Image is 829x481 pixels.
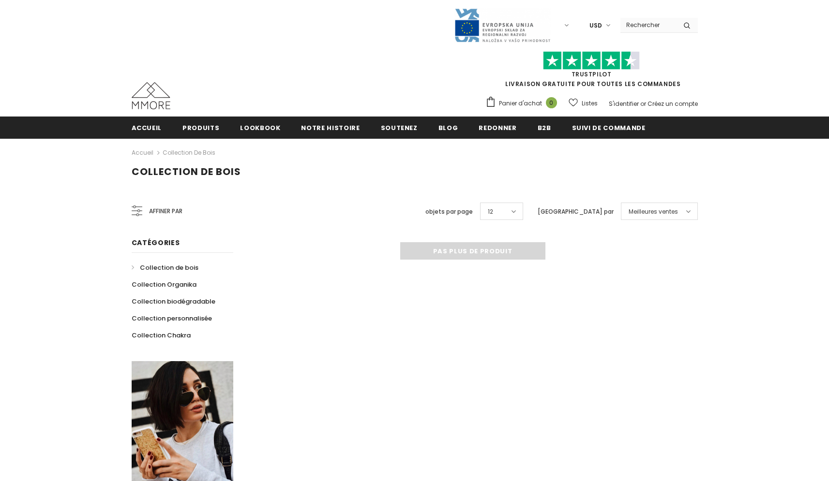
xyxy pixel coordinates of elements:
[572,70,612,78] a: TrustPilot
[485,96,562,111] a: Panier d'achat 0
[454,21,551,29] a: Javni Razpis
[620,18,676,32] input: Search Site
[381,117,418,138] a: soutenez
[572,123,646,132] span: Suivi de commande
[640,100,646,108] span: or
[582,99,598,108] span: Listes
[132,327,191,344] a: Collection Chakra
[538,117,551,138] a: B2B
[240,123,280,132] span: Lookbook
[132,259,198,276] a: Collection de bois
[140,263,198,272] span: Collection de bois
[543,51,640,70] img: Faites confiance aux étoiles pilotes
[589,21,602,30] span: USD
[479,123,516,132] span: Redonner
[479,117,516,138] a: Redonner
[132,147,153,159] a: Accueil
[572,117,646,138] a: Suivi de commande
[132,297,215,306] span: Collection biodégradable
[301,117,360,138] a: Notre histoire
[538,207,614,217] label: [GEOGRAPHIC_DATA] par
[132,117,162,138] a: Accueil
[438,117,458,138] a: Blog
[182,117,219,138] a: Produits
[132,314,212,323] span: Collection personnalisée
[499,99,542,108] span: Panier d'achat
[438,123,458,132] span: Blog
[454,8,551,43] img: Javni Razpis
[629,207,678,217] span: Meilleures ventes
[132,123,162,132] span: Accueil
[149,206,182,217] span: Affiner par
[132,238,180,248] span: Catégories
[132,280,196,289] span: Collection Organika
[132,331,191,340] span: Collection Chakra
[648,100,698,108] a: Créez un compte
[569,95,598,112] a: Listes
[381,123,418,132] span: soutenez
[132,276,196,293] a: Collection Organika
[546,97,557,108] span: 0
[163,148,215,157] a: Collection de bois
[485,56,698,88] span: LIVRAISON GRATUITE POUR TOUTES LES COMMANDES
[182,123,219,132] span: Produits
[425,207,473,217] label: objets par page
[132,310,212,327] a: Collection personnalisée
[488,207,493,217] span: 12
[609,100,639,108] a: S'identifier
[240,117,280,138] a: Lookbook
[538,123,551,132] span: B2B
[132,165,241,178] span: Collection de bois
[301,123,360,132] span: Notre histoire
[132,293,215,310] a: Collection biodégradable
[132,82,170,109] img: Cas MMORE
